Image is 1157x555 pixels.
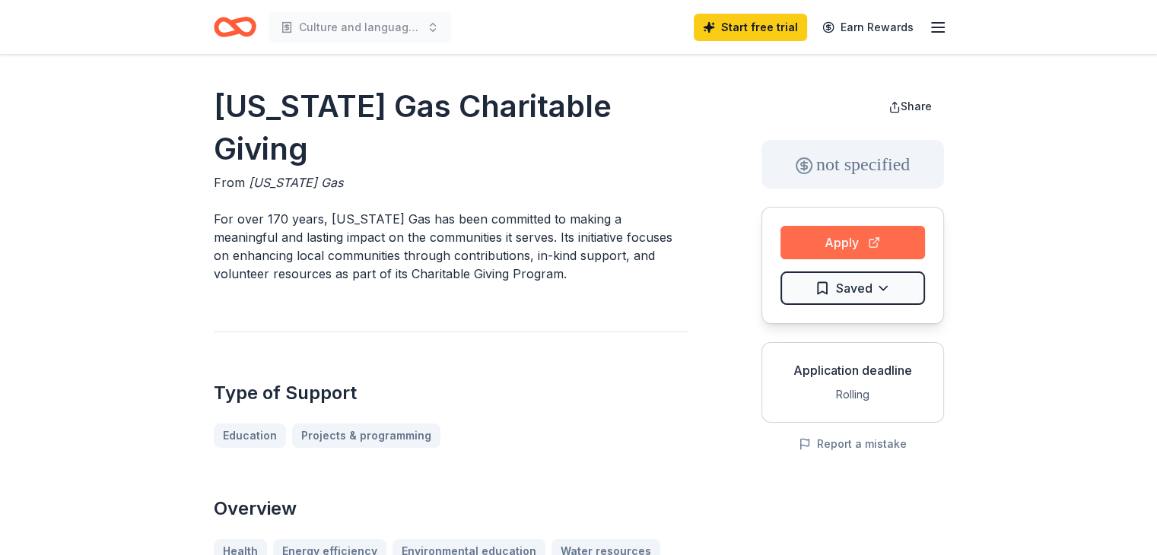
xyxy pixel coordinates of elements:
[780,271,925,305] button: Saved
[214,381,688,405] h2: Type of Support
[299,18,421,36] span: Culture and language Program
[214,9,256,45] a: Home
[780,226,925,259] button: Apply
[214,210,688,283] p: For over 170 years, [US_STATE] Gas has been committed to making a meaningful and lasting impact o...
[799,435,907,453] button: Report a mistake
[774,385,931,404] div: Rolling
[761,140,944,189] div: not specified
[876,91,944,122] button: Share
[214,85,688,170] h1: [US_STATE] Gas Charitable Giving
[836,278,873,298] span: Saved
[813,14,923,41] a: Earn Rewards
[214,423,286,448] a: Education
[774,361,931,379] div: Application deadline
[292,423,440,448] a: Projects & programming
[214,173,688,192] div: From
[269,12,451,43] button: Culture and language Program
[901,100,932,113] span: Share
[694,14,807,41] a: Start free trial
[249,175,343,190] span: [US_STATE] Gas
[214,496,688,521] h2: Overview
